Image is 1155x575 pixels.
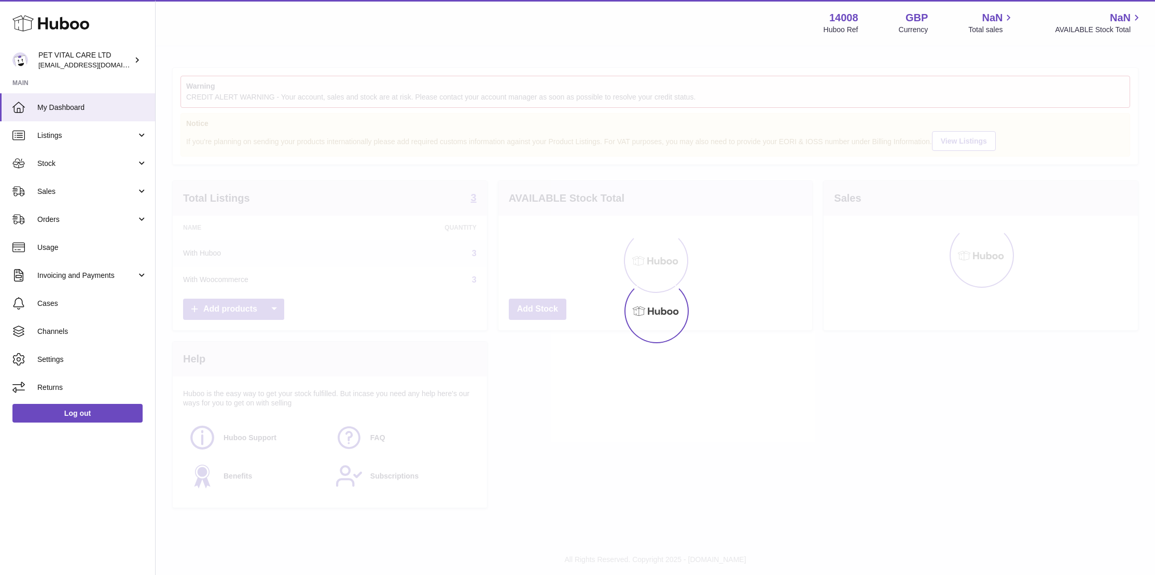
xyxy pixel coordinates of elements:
[38,61,152,69] span: [EMAIL_ADDRESS][DOMAIN_NAME]
[37,383,147,392] span: Returns
[37,271,136,281] span: Invoicing and Payments
[906,11,928,25] strong: GBP
[38,50,132,70] div: PET VITAL CARE LTD
[37,243,147,253] span: Usage
[829,11,858,25] strong: 14008
[37,215,136,225] span: Orders
[37,187,136,197] span: Sales
[12,404,143,423] a: Log out
[1055,25,1143,35] span: AVAILABLE Stock Total
[968,25,1014,35] span: Total sales
[12,52,28,68] img: petvitalcare@gmail.com
[37,355,147,364] span: Settings
[899,25,928,35] div: Currency
[1055,11,1143,35] a: NaN AVAILABLE Stock Total
[37,327,147,336] span: Channels
[37,299,147,308] span: Cases
[1110,11,1131,25] span: NaN
[982,11,1003,25] span: NaN
[37,131,136,141] span: Listings
[37,103,147,113] span: My Dashboard
[968,11,1014,35] a: NaN Total sales
[37,159,136,169] span: Stock
[824,25,858,35] div: Huboo Ref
